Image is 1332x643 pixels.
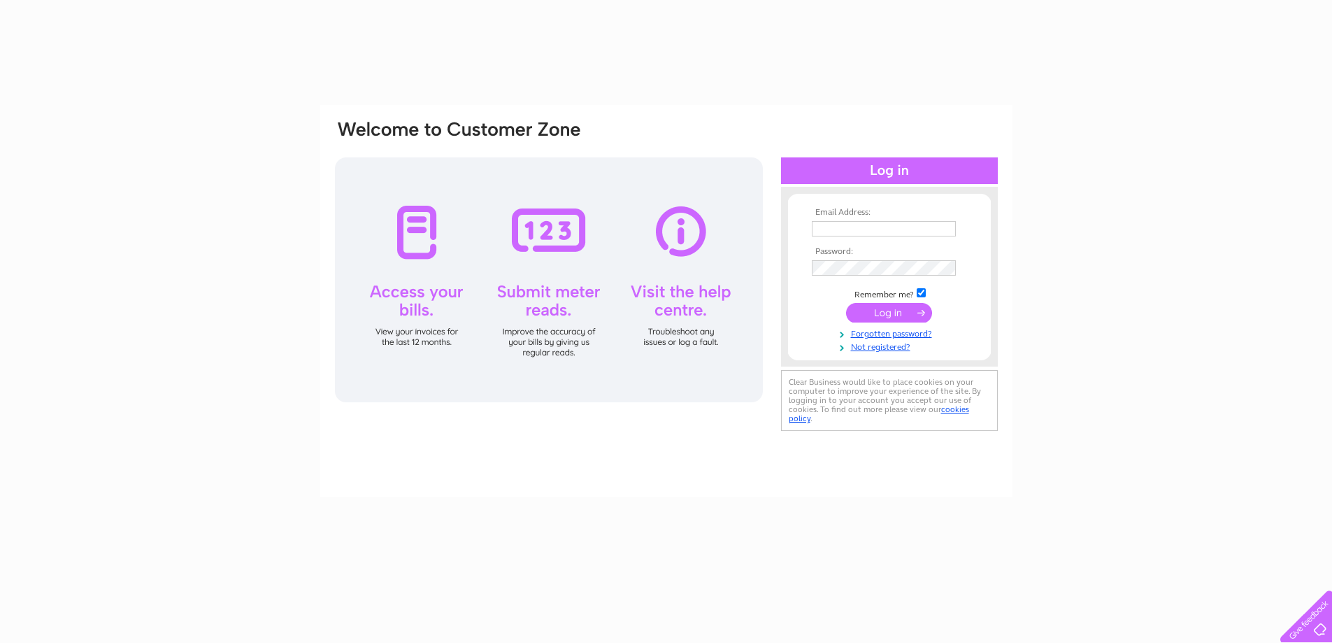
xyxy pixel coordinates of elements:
[846,303,932,323] input: Submit
[808,247,971,257] th: Password:
[808,286,971,300] td: Remember me?
[789,404,969,423] a: cookies policy
[812,326,971,339] a: Forgotten password?
[808,208,971,218] th: Email Address:
[812,339,971,353] a: Not registered?
[781,370,998,431] div: Clear Business would like to place cookies on your computer to improve your experience of the sit...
